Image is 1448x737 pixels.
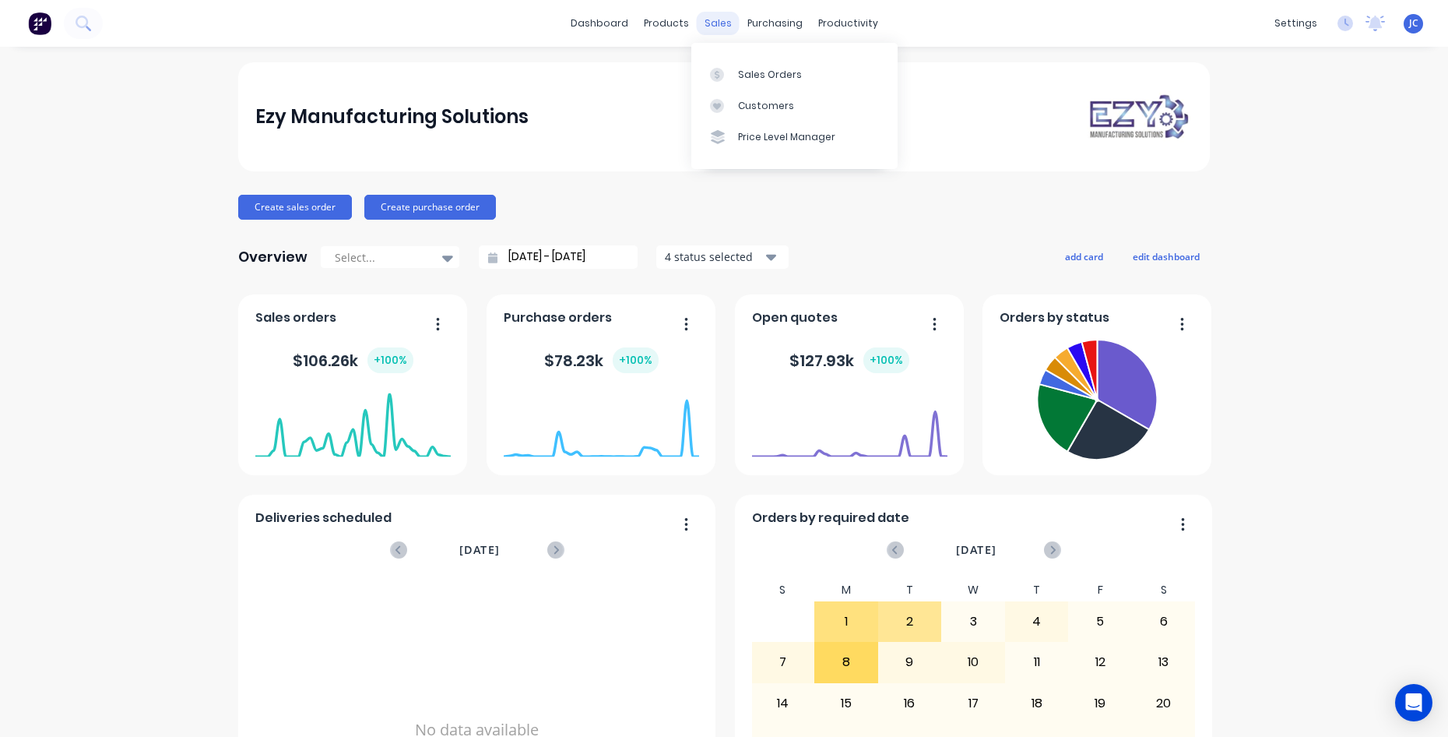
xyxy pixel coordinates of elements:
div: Ezy Manufacturing Solutions [255,101,529,132]
img: Ezy Manufacturing Solutions [1084,91,1193,142]
div: + 100 % [367,347,413,373]
span: JC [1409,16,1418,30]
a: Price Level Manager [691,122,898,153]
div: Sales Orders [738,68,802,82]
div: 17 [942,684,1004,723]
div: $ 106.26k [293,347,413,373]
button: Create purchase order [364,195,496,220]
div: Customers [738,99,794,113]
span: Open quotes [752,309,838,327]
div: + 100 % [863,347,909,373]
div: 3 [942,602,1004,641]
div: T [878,579,942,601]
div: 4 [1006,602,1068,641]
div: W [941,579,1005,601]
div: M [814,579,878,601]
div: 20 [1133,684,1195,723]
button: Create sales order [238,195,352,220]
span: Orders by required date [752,509,909,527]
div: 4 status selected [665,249,763,265]
div: Open Intercom Messenger [1395,684,1432,721]
div: purchasing [740,12,810,35]
span: [DATE] [459,541,500,559]
div: 5 [1069,602,1131,641]
div: S [751,579,815,601]
a: dashboard [563,12,636,35]
div: 10 [942,643,1004,682]
a: Customers [691,90,898,122]
div: products [636,12,697,35]
div: F [1068,579,1132,601]
span: Purchase orders [504,309,612,327]
span: Orders by status [1000,309,1109,327]
div: 16 [879,684,941,723]
span: Sales orders [255,309,336,327]
div: 6 [1133,602,1195,641]
button: 4 status selected [656,245,789,269]
div: $ 78.23k [544,347,659,373]
div: 9 [879,643,941,682]
div: sales [697,12,740,35]
div: 2 [879,602,941,641]
img: Factory [28,12,51,35]
div: T [1005,579,1069,601]
div: 7 [752,643,814,682]
span: [DATE] [956,541,996,559]
div: 14 [752,684,814,723]
div: 15 [815,684,877,723]
div: 18 [1006,684,1068,723]
div: Overview [238,242,308,273]
div: 13 [1133,643,1195,682]
button: edit dashboard [1123,246,1210,266]
span: Deliveries scheduled [255,509,392,527]
div: 8 [815,643,877,682]
div: 1 [815,602,877,641]
div: Price Level Manager [738,130,835,144]
div: + 100 % [613,347,659,373]
a: Sales Orders [691,58,898,90]
div: 11 [1006,643,1068,682]
div: S [1132,579,1196,601]
button: add card [1055,246,1113,266]
div: 19 [1069,684,1131,723]
div: settings [1267,12,1325,35]
div: productivity [810,12,886,35]
div: 12 [1069,643,1131,682]
div: $ 127.93k [789,347,909,373]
